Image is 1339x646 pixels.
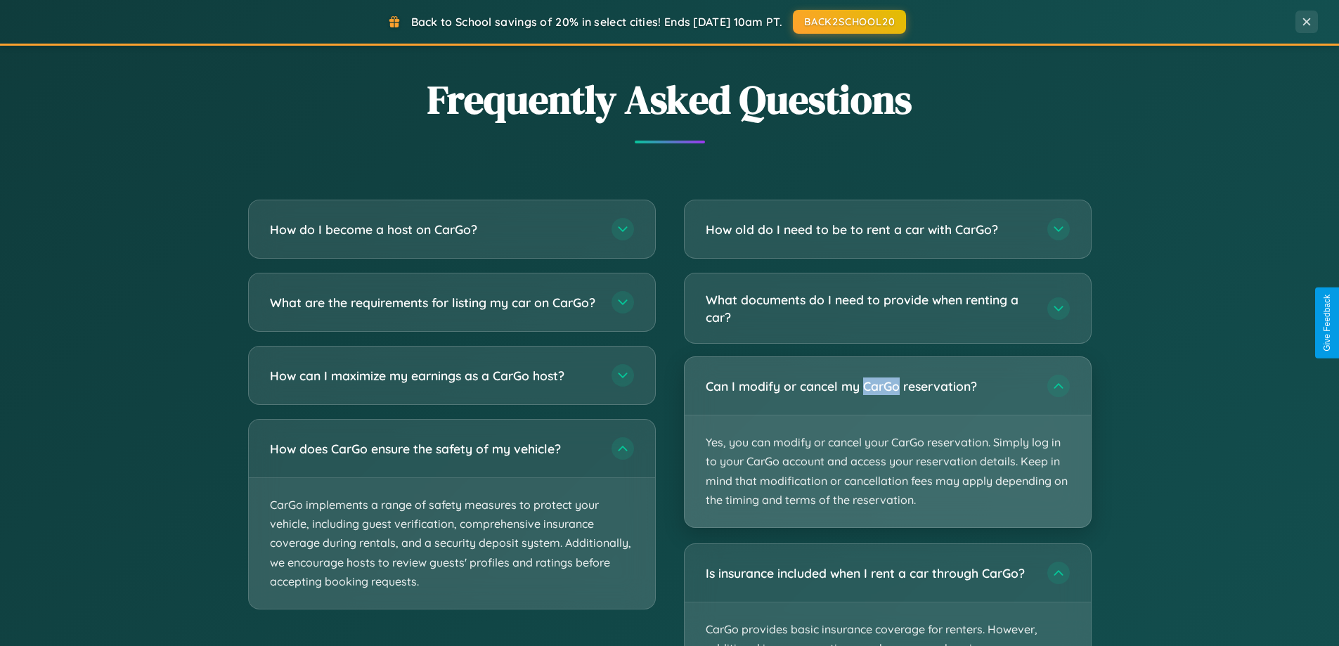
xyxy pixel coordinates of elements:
[270,367,597,385] h3: How can I maximize my earnings as a CarGo host?
[270,440,597,458] h3: How does CarGo ensure the safety of my vehicle?
[248,72,1092,127] h2: Frequently Asked Questions
[1322,295,1332,351] div: Give Feedback
[706,564,1033,582] h3: Is insurance included when I rent a car through CarGo?
[249,478,655,609] p: CarGo implements a range of safety measures to protect your vehicle, including guest verification...
[706,291,1033,325] h3: What documents do I need to provide when renting a car?
[685,415,1091,527] p: Yes, you can modify or cancel your CarGo reservation. Simply log in to your CarGo account and acc...
[706,221,1033,238] h3: How old do I need to be to rent a car with CarGo?
[411,15,782,29] span: Back to School savings of 20% in select cities! Ends [DATE] 10am PT.
[793,10,906,34] button: BACK2SCHOOL20
[270,221,597,238] h3: How do I become a host on CarGo?
[270,294,597,311] h3: What are the requirements for listing my car on CarGo?
[706,377,1033,395] h3: Can I modify or cancel my CarGo reservation?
